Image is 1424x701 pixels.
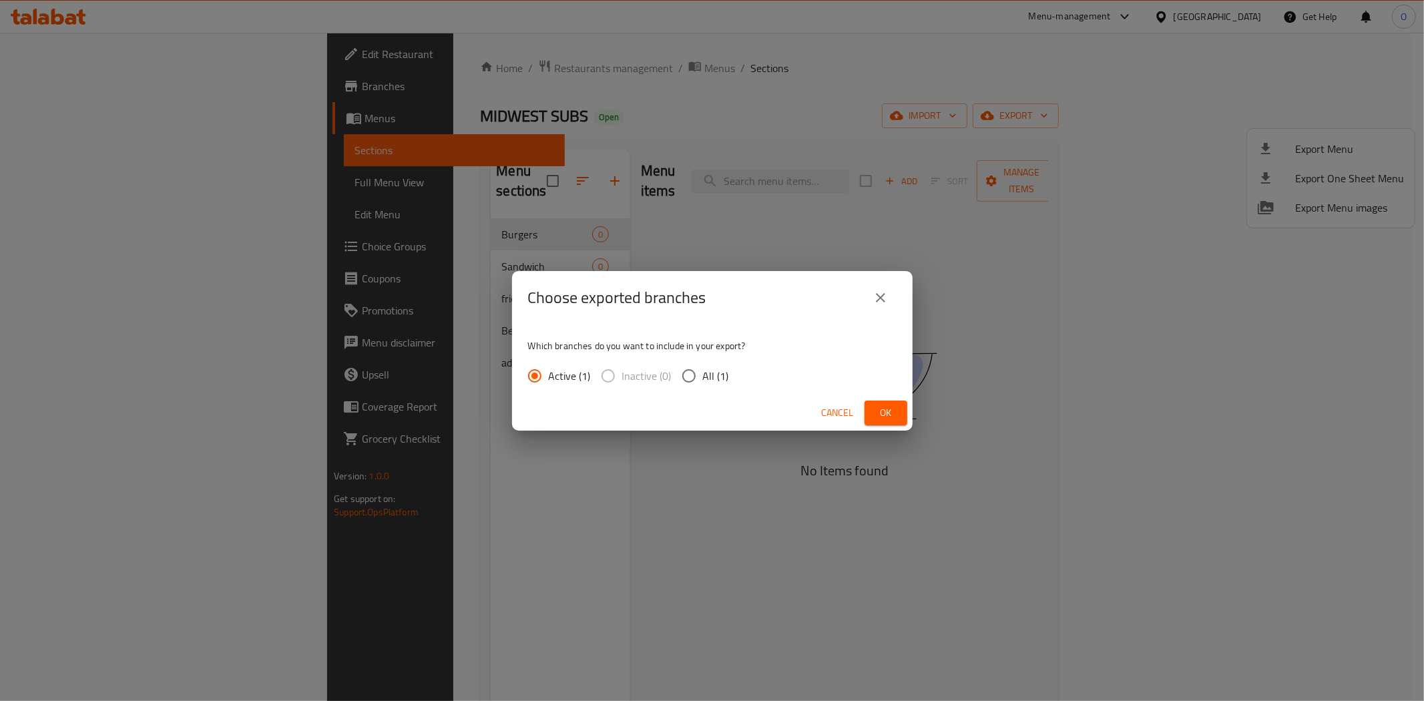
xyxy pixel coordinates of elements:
[528,339,897,353] p: Which branches do you want to include in your export?
[703,368,729,384] span: All (1)
[528,287,706,308] h2: Choose exported branches
[822,405,854,421] span: Cancel
[865,401,907,425] button: Ok
[865,282,897,314] button: close
[549,368,591,384] span: Active (1)
[816,401,859,425] button: Cancel
[622,368,672,384] span: Inactive (0)
[875,405,897,421] span: Ok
